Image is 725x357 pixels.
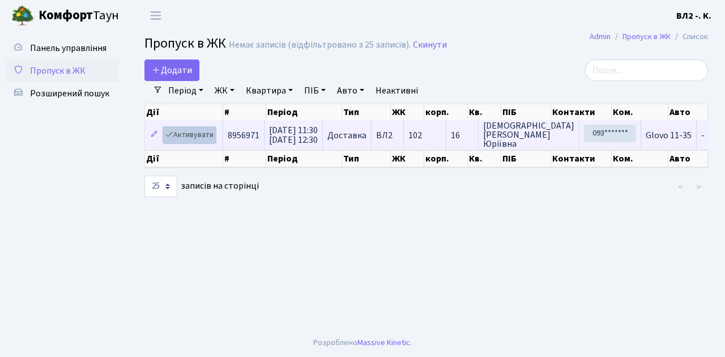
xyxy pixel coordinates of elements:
[30,65,86,77] span: Пропуск в ЖК
[145,150,223,167] th: Дії
[646,129,692,142] span: Glovo 11-35
[668,150,708,167] th: Авто
[11,5,34,27] img: logo.png
[241,81,297,100] a: Квартира
[413,40,447,50] a: Скинути
[483,121,574,148] span: [DEMOGRAPHIC_DATA] [PERSON_NAME] Юріївна
[223,104,266,120] th: #
[501,150,551,167] th: ПІБ
[30,87,109,100] span: Розширений пошук
[551,150,612,167] th: Контакти
[145,104,223,120] th: Дії
[701,129,705,142] span: -
[164,81,208,100] a: Період
[144,33,226,53] span: Пропуск в ЖК
[585,59,708,81] input: Пошук...
[313,337,412,349] div: Розроблено .
[371,81,423,100] a: Неактивні
[612,150,668,167] th: Ком.
[30,42,106,54] span: Панель управління
[451,131,474,140] span: 16
[342,150,391,167] th: Тип
[144,176,259,197] label: записів на сторінці
[342,104,391,120] th: Тип
[144,59,199,81] a: Додати
[269,124,318,146] span: [DATE] 11:30 [DATE] 12:30
[408,129,422,142] span: 102
[6,37,119,59] a: Панель управління
[424,104,468,120] th: корп.
[468,150,501,167] th: Кв.
[376,131,399,140] span: ВЛ2
[39,6,119,25] span: Таун
[266,104,342,120] th: Період
[229,40,411,50] div: Немає записів (відфільтровано з 25 записів).
[332,81,369,100] a: Авто
[152,64,192,76] span: Додати
[391,104,424,120] th: ЖК
[391,150,424,167] th: ЖК
[6,82,119,105] a: Розширений пошук
[676,10,711,22] b: ВЛ2 -. К.
[327,131,366,140] span: Доставка
[144,176,177,197] select: записів на сторінці
[668,104,708,120] th: Авто
[357,337,410,348] a: Massive Kinetic
[163,126,216,144] a: Активувати
[551,104,612,120] th: Контакти
[228,129,259,142] span: 8956971
[142,6,170,25] button: Переключити навігацію
[6,59,119,82] a: Пропуск в ЖК
[468,104,501,120] th: Кв.
[266,150,342,167] th: Період
[612,104,668,120] th: Ком.
[424,150,468,167] th: корп.
[300,81,330,100] a: ПІБ
[676,9,711,23] a: ВЛ2 -. К.
[39,6,93,24] b: Комфорт
[501,104,551,120] th: ПІБ
[210,81,239,100] a: ЖК
[223,150,266,167] th: #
